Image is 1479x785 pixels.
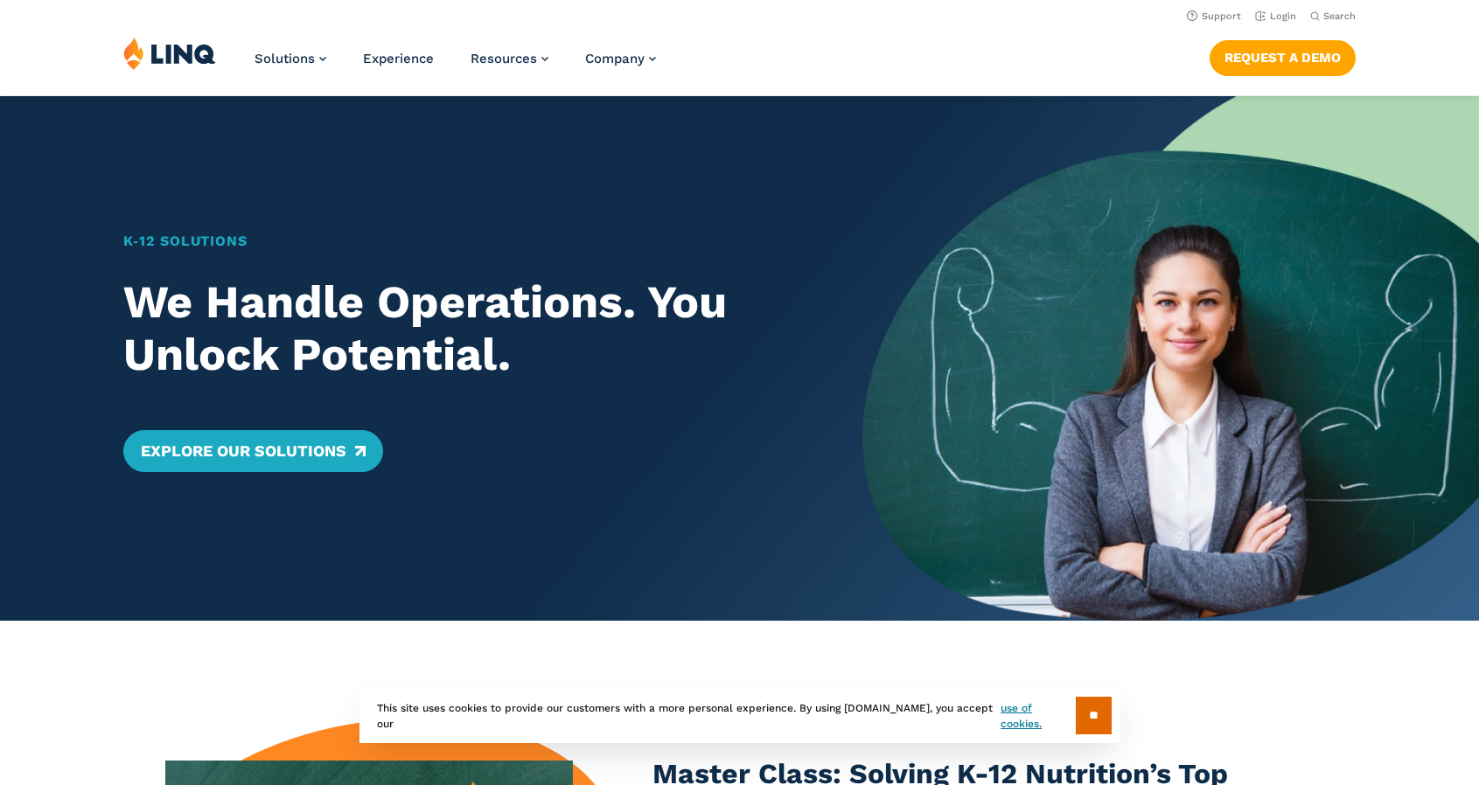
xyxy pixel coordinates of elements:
a: Resources [471,51,548,66]
h1: K‑12 Solutions [123,231,803,252]
button: Open Search Bar [1310,10,1356,23]
a: Request a Demo [1210,40,1356,75]
a: Experience [363,51,434,66]
span: Search [1323,10,1356,22]
nav: Button Navigation [1210,37,1356,75]
img: Home Banner [862,96,1479,621]
span: Solutions [255,51,315,66]
a: Login [1255,10,1296,22]
span: Resources [471,51,537,66]
a: Solutions [255,51,326,66]
img: LINQ | K‑12 Software [123,37,216,70]
nav: Primary Navigation [255,37,656,94]
a: Company [585,51,656,66]
h2: We Handle Operations. You Unlock Potential. [123,276,803,381]
div: This site uses cookies to provide our customers with a more personal experience. By using [DOMAIN... [359,688,1120,743]
a: use of cookies. [1001,700,1075,732]
a: Explore Our Solutions [123,430,383,472]
a: Support [1187,10,1241,22]
span: Company [585,51,645,66]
